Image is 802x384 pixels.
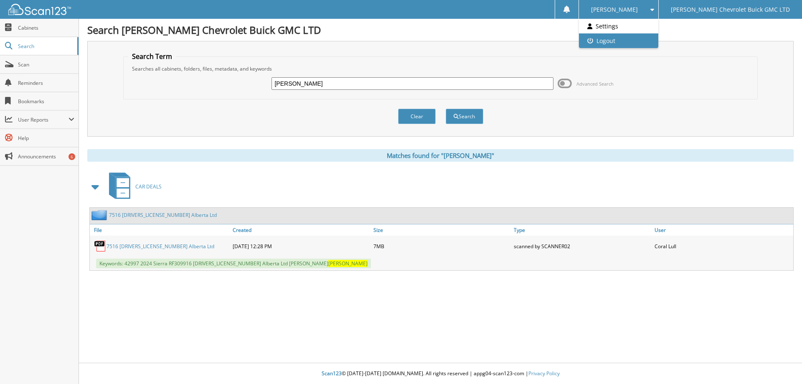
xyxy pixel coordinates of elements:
[91,210,109,220] img: folder2.png
[671,7,790,12] span: [PERSON_NAME] Chevrolet Buick GMC LTD
[128,52,176,61] legend: Search Term
[512,224,652,236] a: Type
[18,43,73,50] span: Search
[90,224,231,236] a: File
[576,81,614,87] span: Advanced Search
[328,260,368,267] span: [PERSON_NAME]
[371,224,512,236] a: Size
[18,116,69,123] span: User Reports
[760,344,802,384] iframe: Chat Widget
[107,243,214,250] a: 7516 [DRIVERS_LICENSE_NUMBER] Alberta Ltd
[579,19,658,33] a: Settings
[94,240,107,252] img: PDF.png
[18,135,74,142] span: Help
[231,238,371,254] div: [DATE] 12:28 PM
[591,7,638,12] span: [PERSON_NAME]
[18,79,74,86] span: Reminders
[371,238,512,254] div: 7MB
[96,259,371,268] span: Keywords: 42997 2024 Sierra RF309916 [DRIVERS_LICENSE_NUMBER] Alberta Ltd [PERSON_NAME]
[528,370,560,377] a: Privacy Policy
[109,211,217,219] a: 7516 [DRIVERS_LICENSE_NUMBER] Alberta Ltd
[18,153,74,160] span: Announcements
[512,238,652,254] div: scanned by SCANNER02
[69,153,75,160] div: 6
[579,33,658,48] a: Logout
[322,370,342,377] span: Scan123
[446,109,483,124] button: Search
[87,23,794,37] h1: Search [PERSON_NAME] Chevrolet Buick GMC LTD
[18,61,74,68] span: Scan
[87,149,794,162] div: Matches found for "[PERSON_NAME]"
[104,170,162,203] a: CAR DEALS
[79,364,802,384] div: © [DATE]-[DATE] [DOMAIN_NAME]. All rights reserved | appg04-scan123-com |
[128,65,754,72] div: Searches all cabinets, folders, files, metadata, and keywords
[398,109,436,124] button: Clear
[18,98,74,105] span: Bookmarks
[231,224,371,236] a: Created
[18,24,74,31] span: Cabinets
[652,238,793,254] div: Coral Lull
[652,224,793,236] a: User
[135,183,162,190] span: CAR DEALS
[8,4,71,15] img: scan123-logo-white.svg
